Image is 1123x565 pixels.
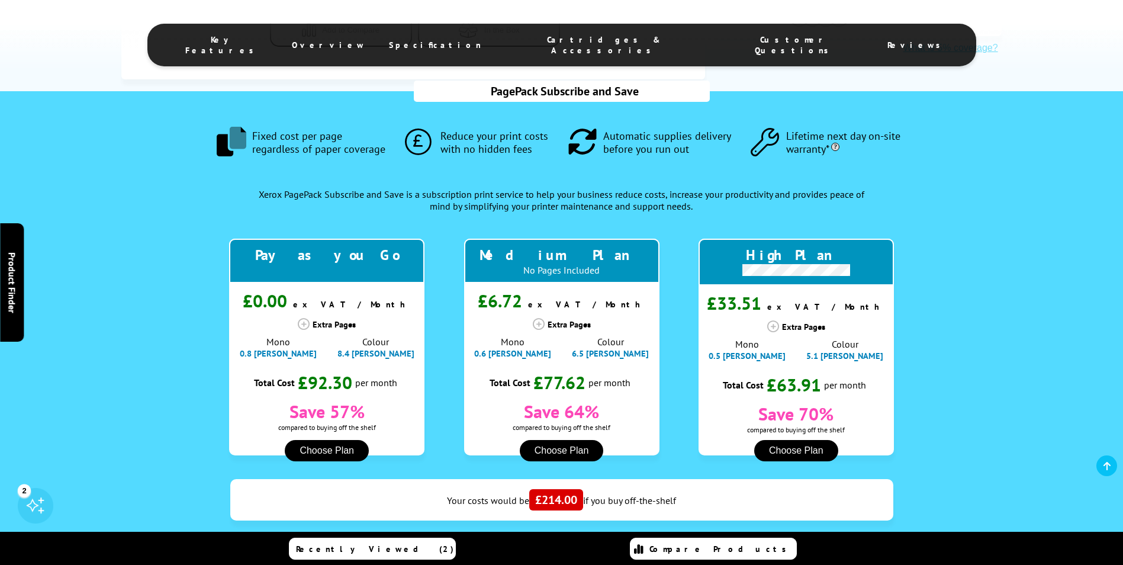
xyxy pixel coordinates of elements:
span: £92.30 [298,371,352,394]
span: 8.4 [PERSON_NAME] [337,348,414,359]
span: per month [824,380,866,390]
span: Save 57% [278,400,376,423]
span: 0.8 [PERSON_NAME] [240,348,317,359]
span: compared to buying off the shelf [747,425,845,434]
div: Extra Pages [229,318,424,330]
span: PagePack Subscribe and Save [485,84,639,99]
span: Save 70% [747,402,845,425]
span: Colour [362,336,389,348]
span: Colour [597,336,624,348]
span: 6.5 [PERSON_NAME] [572,348,649,359]
div: Your costs would be if you buy off-the-shelf [236,488,887,512]
span: Mono [735,338,759,350]
span: Save 64% [513,400,610,423]
span: £214.00 [529,489,583,511]
span: Total Cost [490,377,530,389]
span: Compare Products [649,544,793,554]
span: Overview [292,40,365,50]
span: ex VAT / Month [293,299,411,310]
span: Specification [389,40,481,50]
div: High Plan [706,246,887,264]
a: Recently Viewed (2) [289,538,456,560]
div: Pay as you Go [236,246,417,264]
span: per month [355,378,397,387]
span: Recently Viewed (2) [296,544,454,554]
span: Reviews [887,40,947,50]
span: Reduce your print costs with no hidden fees [440,130,554,155]
span: 0.5 [PERSON_NAME] [709,350,786,361]
div: Xerox PagePack Subscribe and Save is a subscription print service to help your business reduce co... [253,165,869,218]
button: Choose Plan [285,440,369,461]
span: Total Cost [254,377,295,389]
span: Cartridges & Accessories [505,34,703,56]
div: Medium Plan [471,246,652,264]
a: Compare Products [630,538,797,560]
span: ex VAT / Month [767,301,885,312]
span: 0.6 [PERSON_NAME] [474,348,551,359]
span: Total Cost [723,379,764,391]
button: Choose Plan [520,440,604,461]
div: No Pages Included [471,264,652,276]
div: Extra Pages [464,318,659,330]
span: £63.91 [767,373,821,396]
span: ex VAT / Month [528,299,646,310]
span: Mono [501,336,525,348]
span: 5.1 [PERSON_NAME] [806,350,883,361]
span: £6.72 [478,289,522,312]
div: Extra Pages [699,320,894,332]
span: Key Features [177,34,269,56]
span: £33.51 [707,291,761,314]
span: per month [588,378,630,387]
span: Customer Questions [726,34,863,56]
div: 2 [18,484,31,497]
span: £77.62 [533,371,585,394]
span: compared to buying off the shelf [513,423,610,432]
span: Colour [832,338,858,350]
span: Fixed cost per page regardless of paper coverage [252,130,391,155]
button: Choose Plan [754,440,838,461]
span: Automatic supplies delivery before you run out [603,130,737,155]
span: £0.00 [243,289,287,312]
span: Product Finder [6,252,18,313]
span: Mono [266,336,290,348]
span: compared to buying off the shelf [278,423,376,432]
span: Lifetime next day on-site warranty* [786,130,906,155]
